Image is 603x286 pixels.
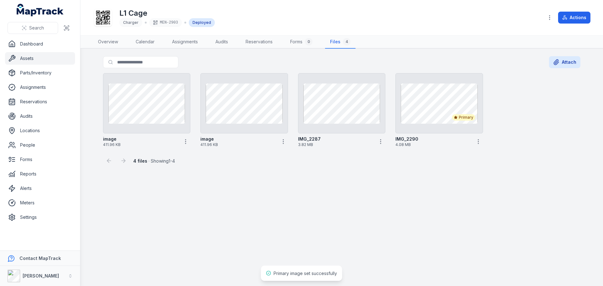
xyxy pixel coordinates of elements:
strong: image [103,136,117,142]
a: Reservations [5,95,75,108]
h1: L1 Cage [119,8,215,18]
div: Deployed [189,18,215,27]
a: Forms0 [285,35,318,49]
a: MapTrack [17,4,64,16]
div: 0 [305,38,312,46]
a: Alerts [5,182,75,195]
button: Search [8,22,58,34]
a: Parts/Inventory [5,67,75,79]
span: Search [29,25,44,31]
strong: image [200,136,214,142]
a: Audits [210,35,233,49]
strong: [PERSON_NAME] [23,273,59,278]
span: 411.96 KB [200,142,276,147]
strong: IMG_2290 [395,136,418,142]
a: Audits [5,110,75,122]
a: Assignments [167,35,203,49]
strong: IMG_2287 [298,136,321,142]
button: Attach [549,56,580,68]
a: Locations [5,124,75,137]
strong: 4 files [133,158,147,164]
a: Assignments [5,81,75,94]
a: Reservations [241,35,278,49]
a: Files4 [325,35,356,49]
a: Forms [5,153,75,166]
span: Primary image set successfully [274,271,337,276]
div: 4 [343,38,350,46]
strong: Contact MapTrack [19,256,61,261]
span: Charger [123,20,139,25]
a: Calendar [131,35,160,49]
div: Primary [452,114,475,121]
span: 3.82 MB [298,142,373,147]
span: · Showing 1 - 4 [133,158,175,164]
a: Assets [5,52,75,65]
span: 411.96 KB [103,142,178,147]
div: MEN-2903 [149,18,182,27]
a: Reports [5,168,75,180]
a: Settings [5,211,75,224]
span: 4.08 MB [395,142,471,147]
a: People [5,139,75,151]
a: Meters [5,197,75,209]
a: Overview [93,35,123,49]
button: Actions [558,12,590,24]
a: Dashboard [5,38,75,50]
